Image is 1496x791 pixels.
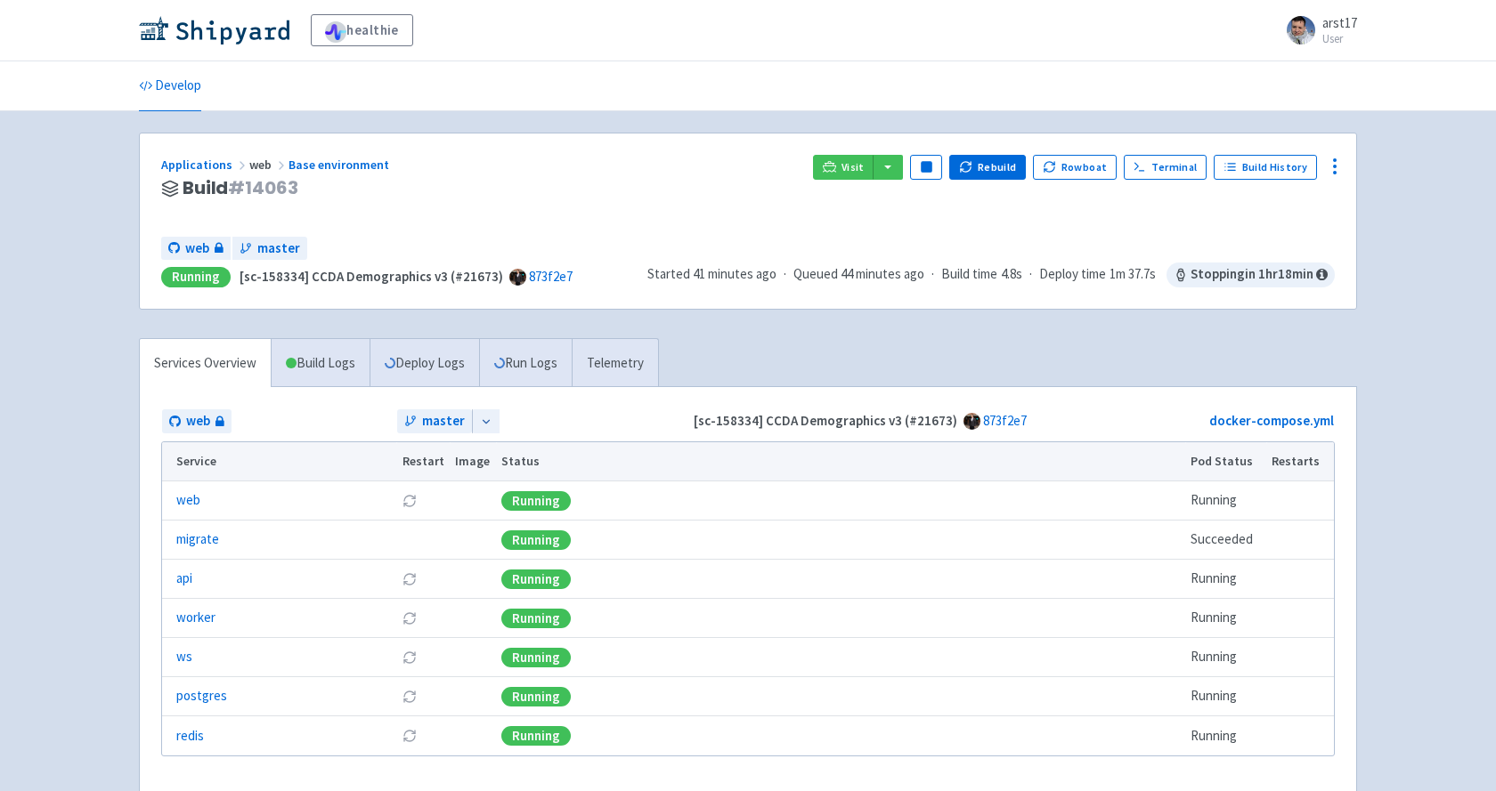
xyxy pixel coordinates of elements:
[370,339,479,388] a: Deploy Logs
[647,262,1335,287] div: · · ·
[1185,638,1266,677] td: Running
[647,265,776,282] span: Started
[228,175,297,200] span: # 14063
[176,569,192,589] a: api
[1185,677,1266,716] td: Running
[693,265,776,282] time: 41 minutes ago
[572,339,658,388] a: Telemetry
[1039,264,1106,285] span: Deploy time
[162,409,232,433] a: web
[402,729,417,743] button: Restart pod
[402,650,417,665] button: Restart pod
[501,609,571,628] div: Running
[1266,442,1334,481] th: Restarts
[402,611,417,626] button: Restart pod
[1209,412,1334,429] a: docker-compose.yml
[1001,264,1022,285] span: 4.8s
[450,442,496,481] th: Image
[1185,481,1266,521] td: Running
[479,339,572,388] a: Run Logs
[949,155,1026,180] button: Rebuild
[140,339,271,388] a: Services Overview
[793,265,924,282] span: Queued
[1185,521,1266,560] td: Succeeded
[185,238,209,259] span: web
[139,61,201,111] a: Develop
[1185,442,1266,481] th: Pod Status
[162,442,396,481] th: Service
[232,237,307,261] a: master
[841,265,924,282] time: 44 minutes ago
[1276,16,1357,44] a: arst17 User
[186,411,210,432] span: web
[941,264,997,285] span: Build time
[397,409,472,433] a: master
[289,157,392,173] a: Base environment
[176,490,200,511] a: web
[272,339,370,388] a: Build Logs
[1124,155,1207,180] a: Terminal
[161,267,231,287] div: Running
[402,494,417,508] button: Restart pod
[813,155,874,180] a: Visit
[176,686,227,706] a: postgres
[841,160,865,174] span: Visit
[501,726,571,746] div: Running
[176,726,204,747] a: redis
[161,237,231,261] a: web
[176,608,215,628] a: worker
[501,530,571,550] div: Running
[139,16,289,44] img: Shipyard logo
[983,412,1027,429] a: 873f2e7
[249,157,289,173] span: web
[501,648,571,667] div: Running
[257,238,300,259] span: master
[1185,716,1266,755] td: Running
[311,14,413,46] a: healthie
[402,572,417,586] button: Restart pod
[422,411,465,432] span: master
[529,268,573,285] a: 873f2e7
[240,268,503,285] strong: [sc-158334] CCDA Demographics v3 (#21673)
[501,491,571,511] div: Running
[496,442,1185,481] th: Status
[176,529,219,550] a: migrate
[161,157,249,173] a: Applications
[1033,155,1117,180] button: Rowboat
[1214,155,1317,180] a: Build History
[1322,33,1357,44] small: User
[1185,599,1266,638] td: Running
[1185,560,1266,599] td: Running
[1110,264,1156,285] span: 1m 37.7s
[1167,262,1335,287] span: Stopping in 1 hr 18 min
[694,412,957,429] strong: [sc-158334] CCDA Demographics v3 (#21673)
[501,687,571,706] div: Running
[501,569,571,589] div: Running
[402,690,417,704] button: Restart pod
[910,155,942,180] button: Pause
[176,647,192,667] a: ws
[396,442,450,481] th: Restart
[1322,14,1357,31] span: arst17
[183,178,297,198] span: Build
